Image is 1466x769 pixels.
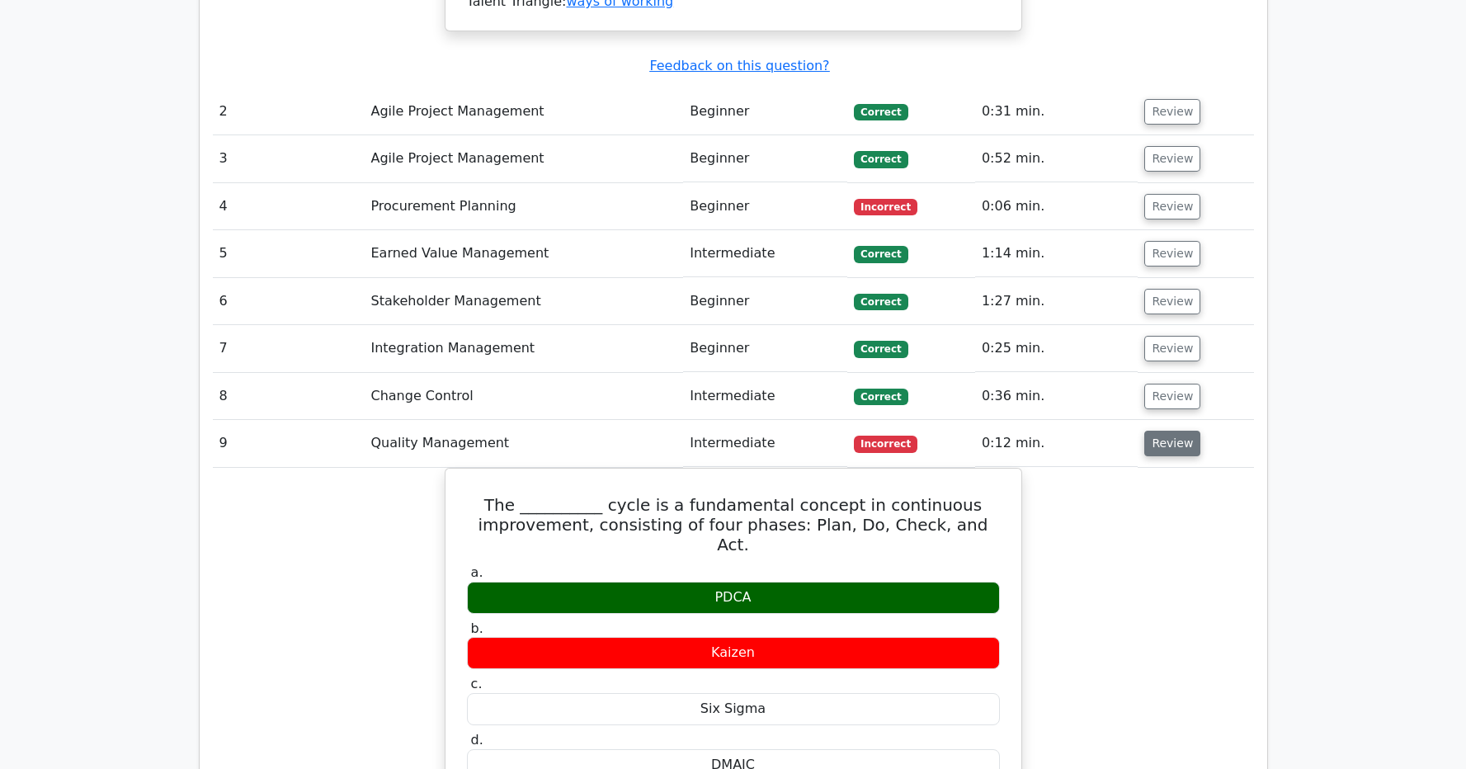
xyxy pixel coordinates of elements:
td: Beginner [683,183,847,230]
span: Correct [854,104,907,120]
td: Stakeholder Management [364,278,683,325]
button: Review [1144,431,1200,456]
td: 8 [213,373,365,420]
td: Integration Management [364,325,683,372]
td: Agile Project Management [364,88,683,135]
span: a. [471,564,483,580]
button: Review [1144,336,1200,361]
td: 2 [213,88,365,135]
td: 0:12 min. [975,420,1138,467]
td: Beginner [683,278,847,325]
button: Review [1144,384,1200,409]
td: 6 [213,278,365,325]
td: 3 [213,135,365,182]
div: PDCA [467,582,1000,614]
td: Beginner [683,135,847,182]
button: Review [1144,194,1200,219]
td: 5 [213,230,365,277]
span: Correct [854,294,907,310]
td: Beginner [683,325,847,372]
span: Correct [854,389,907,405]
td: Beginner [683,88,847,135]
td: Agile Project Management [364,135,683,182]
td: 0:52 min. [975,135,1138,182]
td: 0:31 min. [975,88,1138,135]
span: Correct [854,246,907,262]
span: Incorrect [854,436,917,452]
div: Six Sigma [467,693,1000,725]
td: 0:36 min. [975,373,1138,420]
td: Quality Management [364,420,683,467]
td: 9 [213,420,365,467]
td: Change Control [364,373,683,420]
td: Intermediate [683,420,847,467]
button: Review [1144,241,1200,267]
td: 1:14 min. [975,230,1138,277]
td: 0:06 min. [975,183,1138,230]
button: Review [1144,99,1200,125]
span: d. [471,732,483,748]
td: Intermediate [683,373,847,420]
td: Procurement Planning [364,183,683,230]
span: Incorrect [854,199,917,215]
td: 4 [213,183,365,230]
span: Correct [854,341,907,357]
td: 1:27 min. [975,278,1138,325]
td: Intermediate [683,230,847,277]
td: 7 [213,325,365,372]
span: Correct [854,151,907,167]
td: 0:25 min. [975,325,1138,372]
div: Kaizen [467,637,1000,669]
span: c. [471,676,483,691]
button: Review [1144,289,1200,314]
h5: The __________ cycle is a fundamental concept in continuous improvement, consisting of four phase... [465,495,1002,554]
span: b. [471,620,483,636]
td: Earned Value Management [364,230,683,277]
button: Review [1144,146,1200,172]
a: Feedback on this question? [649,58,829,73]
